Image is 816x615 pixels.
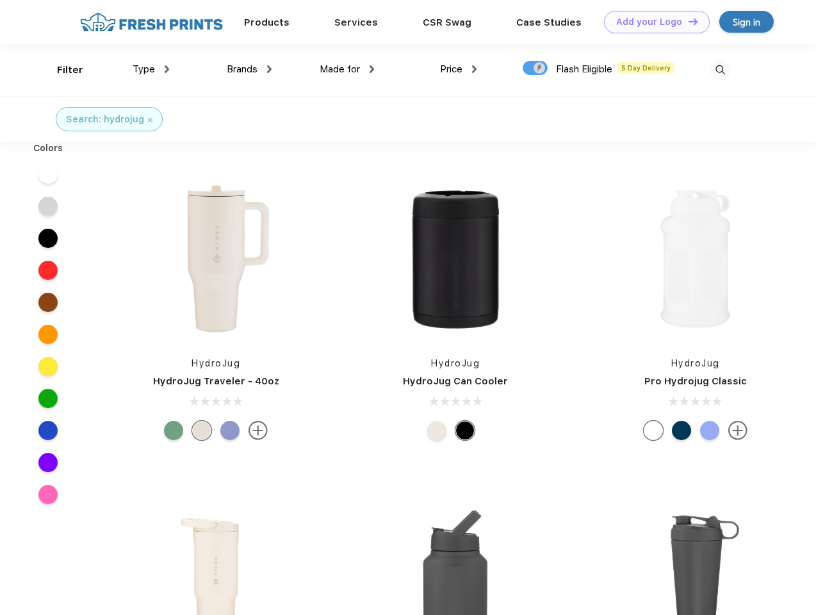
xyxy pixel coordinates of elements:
img: dropdown.png [370,65,374,73]
a: Pro Hydrojug Classic [644,375,747,387]
span: Flash Eligible [556,63,612,75]
a: HydroJug Traveler - 40oz [153,375,279,387]
img: DT [689,18,698,25]
a: HydroJug [431,358,480,368]
div: Sign in [733,15,760,29]
img: func=resize&h=266 [610,174,781,344]
img: more.svg [249,421,268,440]
img: more.svg [728,421,747,440]
div: Add your Logo [616,17,682,28]
img: dropdown.png [267,65,272,73]
div: Sage [164,421,183,440]
img: func=resize&h=266 [370,174,541,344]
img: func=resize&h=266 [131,174,301,344]
img: filter_cancel.svg [148,118,152,122]
span: 5 Day Delivery [617,62,674,74]
a: Products [244,17,290,28]
img: dropdown.png [165,65,169,73]
a: HydroJug [671,358,720,368]
div: Navy [672,421,691,440]
span: Price [440,63,462,75]
span: Made for [320,63,360,75]
div: Black [455,421,475,440]
img: desktop_search.svg [710,60,731,81]
div: Hyper Blue [700,421,719,440]
img: fo%20logo%202.webp [76,11,227,33]
a: Sign in [719,11,774,33]
div: White [644,421,663,440]
span: Brands [227,63,257,75]
div: Colors [24,142,73,155]
a: HydroJug [192,358,240,368]
a: HydroJug Can Cooler [403,375,508,387]
div: Filter [57,63,83,78]
span: Type [133,63,155,75]
div: Search: hydrojug [66,113,144,126]
img: dropdown.png [472,65,477,73]
div: Cream [427,421,446,440]
div: Peri [220,421,240,440]
div: Cream [192,421,211,440]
